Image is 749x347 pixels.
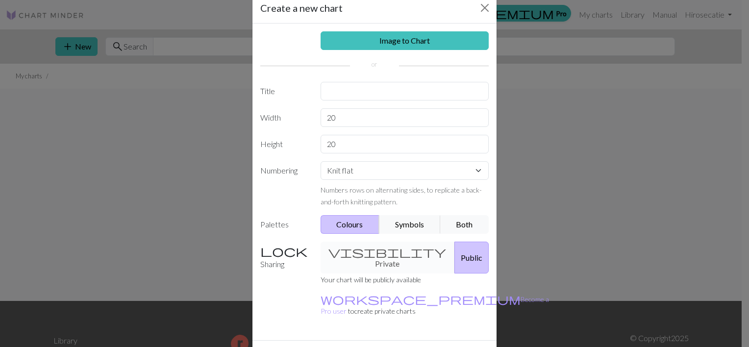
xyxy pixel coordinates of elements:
[321,186,482,206] small: Numbers rows on alternating sides, to replicate a back-and-forth knitting pattern.
[321,31,489,50] a: Image to Chart
[254,215,315,234] label: Palettes
[321,275,421,284] small: Your chart will be publicly available
[454,242,489,273] button: Public
[321,295,549,315] small: to create private charts
[254,135,315,153] label: Height
[254,108,315,127] label: Width
[254,242,315,273] label: Sharing
[440,215,489,234] button: Both
[260,0,343,15] h5: Create a new chart
[321,295,549,315] a: Become a Pro user
[379,215,441,234] button: Symbols
[321,215,380,234] button: Colours
[254,82,315,100] label: Title
[321,292,521,306] span: workspace_premium
[254,161,315,207] label: Numbering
